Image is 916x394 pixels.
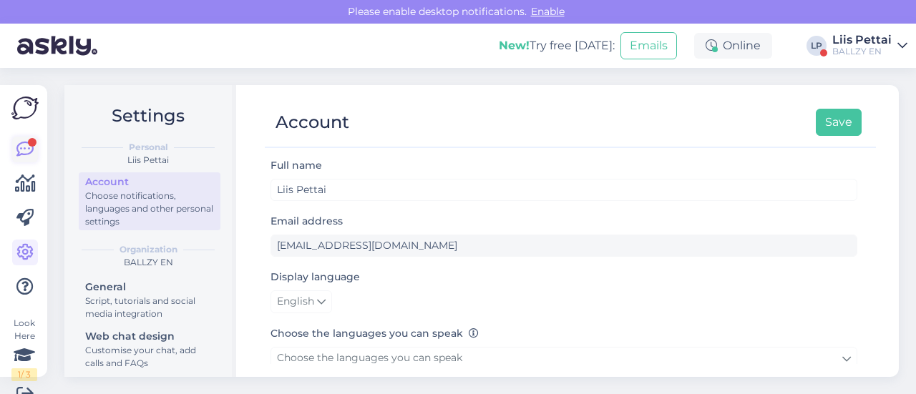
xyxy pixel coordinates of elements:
[807,36,827,56] div: LP
[271,214,343,229] label: Email address
[277,351,462,364] span: Choose the languages you can speak
[620,32,677,59] button: Emails
[276,109,349,136] div: Account
[271,235,857,257] input: Enter email
[85,280,214,295] div: General
[76,102,220,129] h2: Settings
[271,326,479,341] label: Choose the languages you can speak
[85,174,214,189] div: Account
[129,141,168,154] b: Personal
[79,327,220,372] a: Web chat designCustomise your chat, add calls and FAQs
[277,294,314,310] span: English
[694,33,772,59] div: Online
[11,317,37,381] div: Look Here
[11,97,39,119] img: Askly Logo
[832,34,892,46] div: Liis Pettai
[271,290,332,313] a: English
[271,270,360,285] label: Display language
[816,109,862,136] button: Save
[85,344,214,370] div: Customise your chat, add calls and FAQs
[85,295,214,320] div: Script, tutorials and social media integration
[76,154,220,167] div: Liis Pettai
[832,46,892,57] div: BALLZY EN
[271,179,857,201] input: Enter name
[85,329,214,344] div: Web chat design
[85,189,214,228] div: Choose notifications, languages and other personal settings
[76,256,220,269] div: BALLZY EN
[832,34,907,57] a: Liis PettaiBALLZY EN
[271,347,857,369] a: Choose the languages you can speak
[271,158,322,173] label: Full name
[499,37,615,54] div: Try free [DATE]:
[79,172,220,230] a: AccountChoose notifications, languages and other personal settings
[11,368,37,381] div: 1 / 3
[120,243,177,256] b: Organization
[499,39,530,52] b: New!
[79,277,220,322] a: GeneralScript, tutorials and social media integration
[527,5,569,18] span: Enable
